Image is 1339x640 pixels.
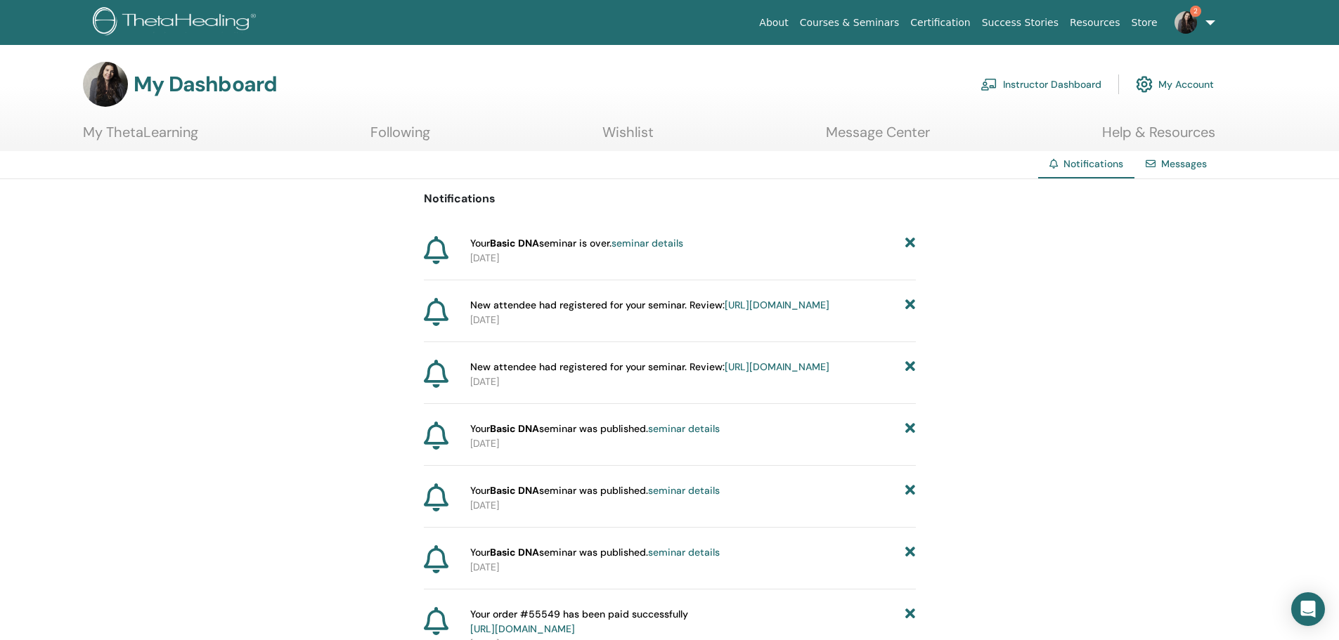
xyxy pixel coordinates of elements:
[424,190,916,207] p: Notifications
[1063,157,1123,170] span: Notifications
[1136,72,1153,96] img: cog.svg
[470,498,916,513] p: [DATE]
[370,124,430,151] a: Following
[83,62,128,107] img: default.jpg
[794,10,905,36] a: Courses & Seminars
[648,422,720,435] a: seminar details
[725,299,829,311] a: [URL][DOMAIN_NAME]
[470,545,720,560] span: Your seminar was published.
[470,560,916,575] p: [DATE]
[725,360,829,373] a: [URL][DOMAIN_NAME]
[602,124,654,151] a: Wishlist
[981,69,1101,100] a: Instructor Dashboard
[470,483,720,498] span: Your seminar was published.
[470,436,916,451] p: [DATE]
[470,622,575,635] a: [URL][DOMAIN_NAME]
[1291,592,1325,626] div: Open Intercom Messenger
[981,78,997,91] img: chalkboard-teacher.svg
[470,313,916,327] p: [DATE]
[648,546,720,559] a: seminar details
[470,236,683,251] span: Your seminar is over.
[93,7,261,39] img: logo.png
[83,124,198,151] a: My ThetaLearning
[1102,124,1215,151] a: Help & Resources
[905,10,976,36] a: Certification
[976,10,1064,36] a: Success Stories
[470,360,829,374] span: New attendee had registered for your seminar. Review:
[1136,69,1214,100] a: My Account
[612,237,683,249] a: seminar details
[1064,10,1126,36] a: Resources
[134,72,277,97] h3: My Dashboard
[470,374,916,389] p: [DATE]
[490,546,539,559] strong: Basic DNA
[490,422,539,435] strong: Basic DNA
[1161,157,1207,170] a: Messages
[753,10,794,36] a: About
[648,484,720,497] a: seminar details
[470,298,829,313] span: New attendee had registered for your seminar. Review:
[490,484,539,497] strong: Basic DNA
[490,237,539,249] strong: Basic DNA
[1175,11,1197,34] img: default.jpg
[470,422,720,436] span: Your seminar was published.
[826,124,930,151] a: Message Center
[1190,6,1201,17] span: 2
[470,607,688,636] span: Your order #55549 has been paid successfully
[1126,10,1163,36] a: Store
[470,251,916,266] p: [DATE]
